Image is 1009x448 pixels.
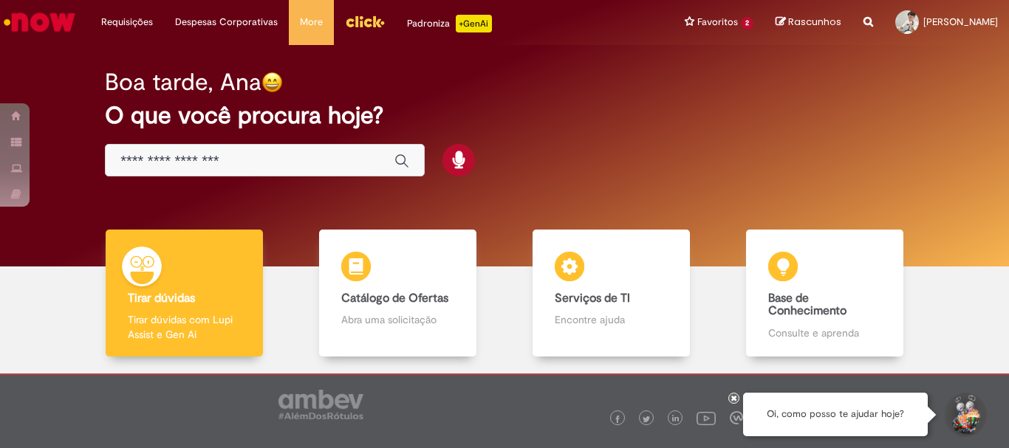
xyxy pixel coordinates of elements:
[278,390,363,419] img: logo_footer_ambev_rotulo_gray.png
[101,15,153,30] span: Requisições
[943,393,987,437] button: Iniciar Conversa de Suporte
[788,15,841,29] span: Rascunhos
[105,69,261,95] h2: Boa tarde, Ana
[341,291,448,306] b: Catálogo de Ofertas
[768,325,880,340] p: Consulte e aprenda
[643,416,650,423] img: logo_footer_twitter.png
[555,291,630,306] b: Serviços de TI
[776,15,841,30] a: Rascunhos
[718,230,931,357] a: Base de Conhecimento Consulte e aprenda
[743,393,928,436] div: Oi, como posso te ajudar hoje?
[341,312,454,327] p: Abra uma solicitação
[291,230,504,357] a: Catálogo de Ofertas Abra uma solicitação
[261,72,283,93] img: happy-face.png
[504,230,718,357] a: Serviços de TI Encontre ajuda
[923,15,998,28] span: [PERSON_NAME]
[300,15,323,30] span: More
[407,15,492,32] div: Padroniza
[456,15,492,32] p: +GenAi
[345,10,385,32] img: click_logo_yellow_360x200.png
[1,7,78,37] img: ServiceNow
[105,103,904,128] h2: O que você procura hoje?
[128,291,195,306] b: Tirar dúvidas
[768,291,846,319] b: Base de Conhecimento
[78,230,291,357] a: Tirar dúvidas Tirar dúvidas com Lupi Assist e Gen Ai
[697,15,738,30] span: Favoritos
[741,17,753,30] span: 2
[730,411,743,424] img: logo_footer_workplace.png
[128,312,240,342] p: Tirar dúvidas com Lupi Assist e Gen Ai
[175,15,278,30] span: Despesas Corporativas
[672,415,680,424] img: logo_footer_linkedin.png
[555,312,667,327] p: Encontre ajuda
[697,408,716,427] img: logo_footer_youtube.png
[614,416,621,423] img: logo_footer_facebook.png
